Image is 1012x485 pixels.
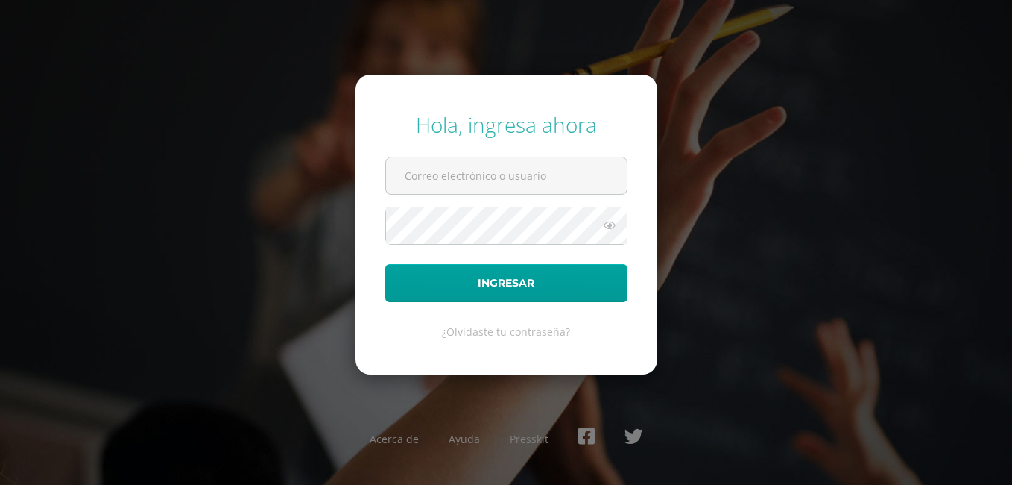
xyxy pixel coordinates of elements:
[385,110,627,139] div: Hola, ingresa ahora
[449,432,480,446] a: Ayuda
[442,325,570,339] a: ¿Olvidaste tu contraseña?
[386,157,627,194] input: Correo electrónico o usuario
[385,264,627,302] button: Ingresar
[510,432,548,446] a: Presskit
[370,432,419,446] a: Acerca de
